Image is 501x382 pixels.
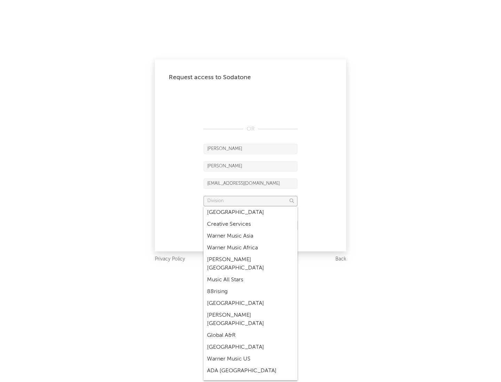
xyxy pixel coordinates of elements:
[204,230,297,242] div: Warner Music Asia
[204,286,297,298] div: 88rising
[204,196,297,206] input: Division
[204,218,297,230] div: Creative Services
[204,144,297,154] input: First Name
[204,298,297,309] div: [GEOGRAPHIC_DATA]
[204,365,297,377] div: ADA [GEOGRAPHIC_DATA]
[204,330,297,341] div: Global A&R
[204,125,297,133] div: OR
[204,274,297,286] div: Music All Stars
[204,309,297,330] div: [PERSON_NAME] [GEOGRAPHIC_DATA]
[204,207,297,218] div: [GEOGRAPHIC_DATA]
[169,73,332,82] div: Request access to Sodatone
[204,254,297,274] div: [PERSON_NAME] [GEOGRAPHIC_DATA]
[155,255,185,264] a: Privacy Policy
[204,242,297,254] div: Warner Music Africa
[335,255,346,264] a: Back
[204,341,297,353] div: [GEOGRAPHIC_DATA]
[204,353,297,365] div: Warner Music US
[204,178,297,189] input: Email
[204,161,297,172] input: Last Name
